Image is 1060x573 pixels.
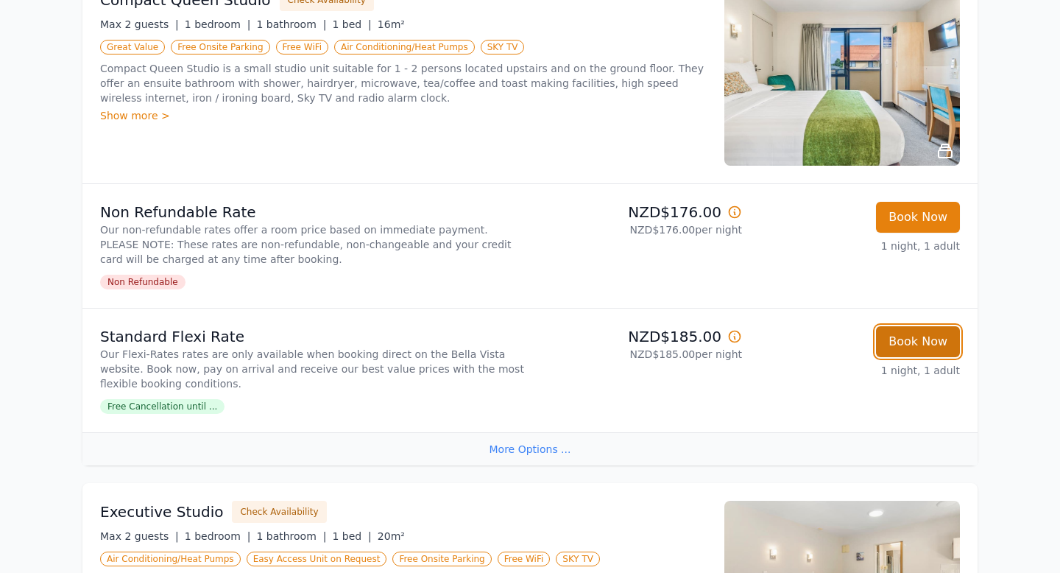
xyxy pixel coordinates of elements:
span: 1 bathroom | [256,18,326,30]
button: Book Now [876,326,960,357]
p: 1 night, 1 adult [754,363,960,378]
span: 1 bathroom | [256,530,326,542]
span: Free WiFi [276,40,329,55]
p: NZD$176.00 per night [536,222,742,237]
span: 16m² [378,18,405,30]
span: SKY TV [556,552,600,566]
span: Free Onsite Parking [171,40,269,55]
span: 20m² [378,530,405,542]
button: Book Now [876,202,960,233]
span: Free WiFi [498,552,551,566]
span: Free Cancellation until ... [100,399,225,414]
div: Show more > [100,108,707,123]
span: Non Refundable [100,275,185,289]
span: 1 bedroom | [185,530,251,542]
p: Our non-refundable rates offer a room price based on immediate payment. PLEASE NOTE: These rates ... [100,222,524,267]
p: Compact Queen Studio is a small studio unit suitable for 1 - 2 persons located upstairs and on th... [100,61,707,105]
span: Great Value [100,40,165,55]
span: Max 2 guests | [100,18,179,30]
p: NZD$185.00 [536,326,742,347]
p: Our Flexi-Rates rates are only available when booking direct on the Bella Vista website. Book now... [100,347,524,391]
span: Max 2 guests | [100,530,179,542]
span: Free Onsite Parking [392,552,491,566]
p: 1 night, 1 adult [754,239,960,253]
p: NZD$185.00 per night [536,347,742,362]
span: 1 bed | [332,530,371,542]
h3: Executive Studio [100,502,223,522]
span: Easy Access Unit on Request [247,552,387,566]
p: NZD$176.00 [536,202,742,222]
span: 1 bedroom | [185,18,251,30]
p: Non Refundable Rate [100,202,524,222]
button: Check Availability [232,501,326,523]
span: SKY TV [481,40,525,55]
div: More Options ... [82,432,978,465]
p: Standard Flexi Rate [100,326,524,347]
span: 1 bed | [332,18,371,30]
span: Air Conditioning/Heat Pumps [100,552,241,566]
span: Air Conditioning/Heat Pumps [334,40,475,55]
